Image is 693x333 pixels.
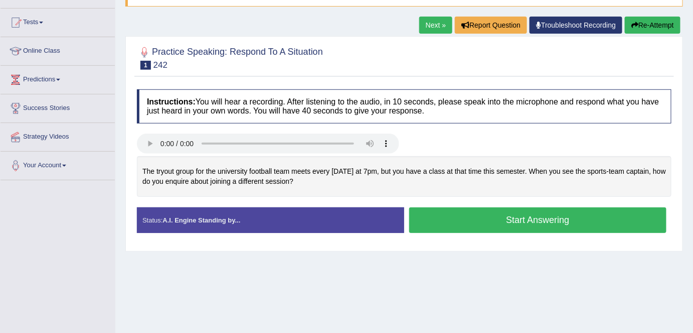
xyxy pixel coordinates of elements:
[1,94,115,120] a: Success Stories
[137,156,671,197] div: The tryout group for the university football team meets every [DATE] at 7pm, but you have a class...
[1,66,115,91] a: Predictions
[625,17,680,34] button: Re-Attempt
[530,17,622,34] a: Troubleshoot Recording
[1,123,115,148] a: Strategy Videos
[137,45,323,70] h2: Practice Speaking: Respond To A Situation
[455,17,527,34] button: Report Question
[409,207,666,233] button: Start Answering
[419,17,452,34] a: Next »
[153,60,167,70] small: 242
[162,216,240,224] strong: A.I. Engine Standing by...
[1,9,115,34] a: Tests
[1,37,115,62] a: Online Class
[147,97,196,106] b: Instructions:
[137,207,404,233] div: Status:
[137,89,671,123] h4: You will hear a recording. After listening to the audio, in 10 seconds, please speak into the mic...
[140,61,151,70] span: 1
[1,152,115,177] a: Your Account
